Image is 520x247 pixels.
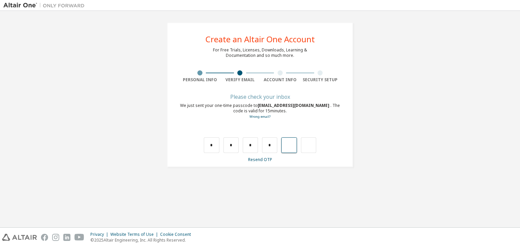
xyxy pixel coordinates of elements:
[248,157,272,162] a: Resend OTP
[220,77,260,83] div: Verify Email
[90,232,110,237] div: Privacy
[90,237,195,243] p: © 2025 Altair Engineering, Inc. All Rights Reserved.
[3,2,88,9] img: Altair One
[63,234,70,241] img: linkedin.svg
[180,95,340,99] div: Please check your inbox
[180,103,340,119] div: We just sent your one-time passcode to . The code is valid for 15 minutes.
[110,232,160,237] div: Website Terms of Use
[260,77,300,83] div: Account Info
[250,114,270,119] a: Go back to the registration form
[180,77,220,83] div: Personal Info
[41,234,48,241] img: facebook.svg
[52,234,59,241] img: instagram.svg
[205,35,315,43] div: Create an Altair One Account
[300,77,341,83] div: Security Setup
[2,234,37,241] img: altair_logo.svg
[160,232,195,237] div: Cookie Consent
[213,47,307,58] div: For Free Trials, Licenses, Downloads, Learning & Documentation and so much more.
[258,103,330,108] span: [EMAIL_ADDRESS][DOMAIN_NAME]
[74,234,84,241] img: youtube.svg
